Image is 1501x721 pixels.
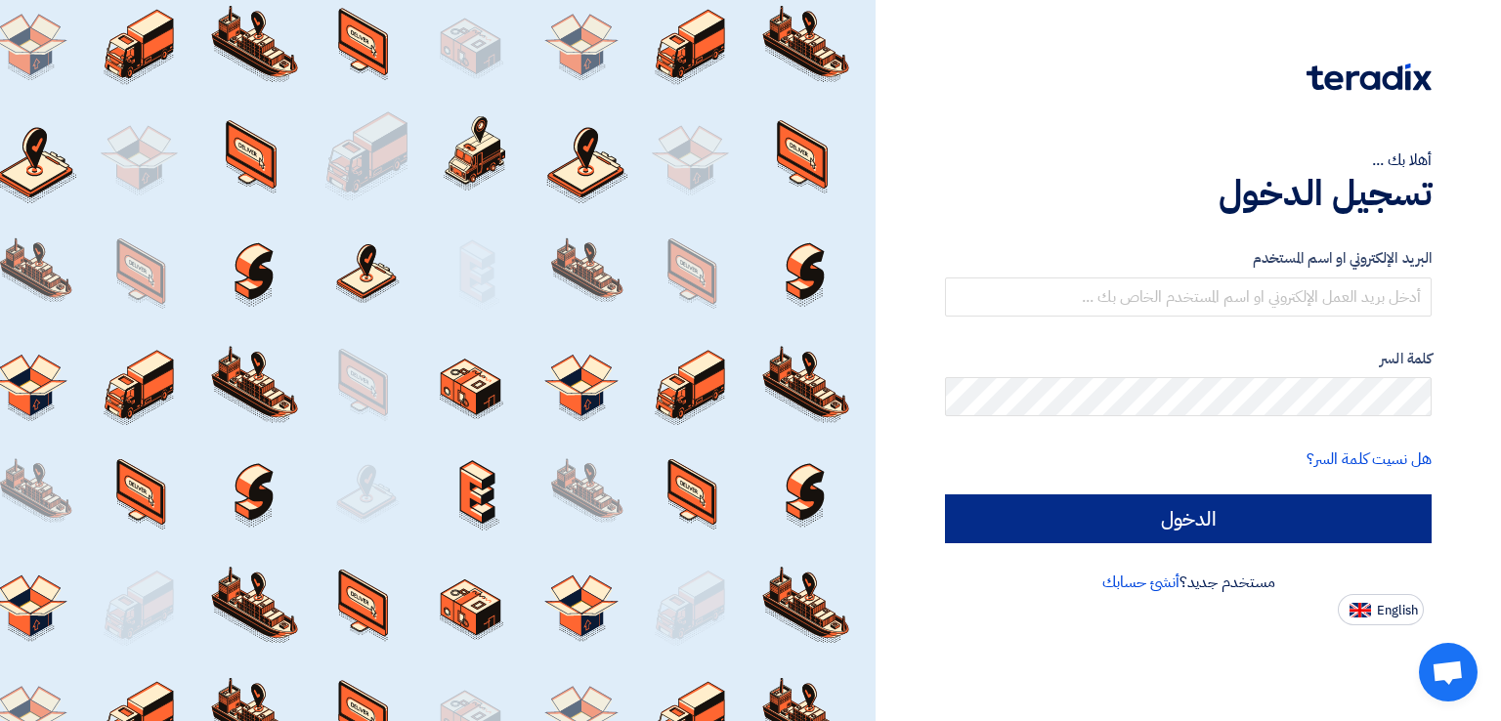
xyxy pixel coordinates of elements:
a: أنشئ حسابك [1102,571,1179,594]
div: مستخدم جديد؟ [945,571,1432,594]
div: Open chat [1419,643,1478,701]
img: en-US.png [1350,603,1371,617]
div: أهلا بك ... [945,148,1432,172]
label: كلمة السر [945,348,1432,370]
label: البريد الإلكتروني او اسم المستخدم [945,247,1432,270]
a: هل نسيت كلمة السر؟ [1307,447,1432,471]
h1: تسجيل الدخول [945,172,1432,215]
button: English [1338,594,1424,625]
input: أدخل بريد العمل الإلكتروني او اسم المستخدم الخاص بك ... [945,277,1432,317]
img: Teradix logo [1307,64,1432,91]
input: الدخول [945,494,1432,543]
span: English [1377,604,1418,617]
